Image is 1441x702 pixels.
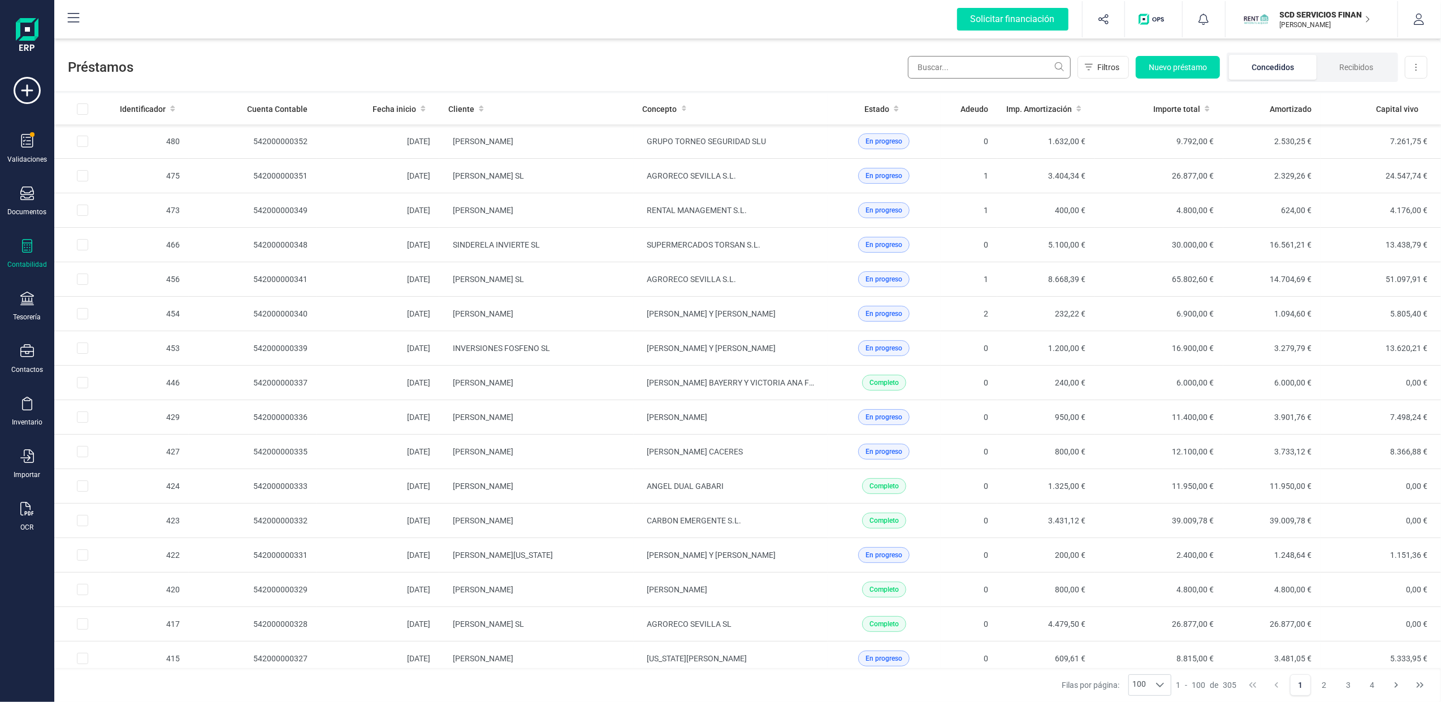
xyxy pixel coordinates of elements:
[647,585,708,594] span: [PERSON_NAME]
[189,193,317,228] td: 542000000349
[647,206,747,215] span: RENTAL MANAGEMENT S.L.
[997,469,1095,504] td: 1.325,00 €
[941,366,997,400] td: 0
[111,366,189,400] td: 446
[111,193,189,228] td: 473
[111,607,189,642] td: 417
[997,642,1095,676] td: 609,61 €
[111,573,189,607] td: 420
[1136,56,1220,79] button: Nuevo préstamo
[453,137,513,146] span: [PERSON_NAME]
[1139,14,1169,25] img: Logo de OPS
[1223,504,1321,538] td: 39.009,78 €
[111,469,189,504] td: 424
[941,642,997,676] td: 0
[997,538,1095,573] td: 200,00 €
[453,619,524,629] span: [PERSON_NAME] SL
[8,207,47,216] div: Documentos
[1321,262,1441,297] td: 51.097,91 €
[1321,435,1441,469] td: 8.366,88 €
[1239,1,1384,37] button: SCSCD SERVICIOS FINANCIEROS SL[PERSON_NAME]
[1095,297,1223,331] td: 6.900,00 €
[189,366,317,400] td: 542000000337
[941,331,997,366] td: 0
[941,469,997,504] td: 0
[647,275,737,284] span: AGRORECO SEVILLA S.L.
[997,124,1095,159] td: 1.632,00 €
[1149,62,1207,73] span: Nuevo préstamo
[866,309,902,319] span: En progreso
[997,573,1095,607] td: 800,00 €
[1223,679,1236,691] span: 305
[317,607,439,642] td: [DATE]
[77,446,88,457] div: Row Selected 921ddcd2-3c32-49b0-b1cd-9d8a6d71f1e5
[1223,262,1321,297] td: 14.704,69 €
[1321,124,1441,159] td: 7.261,75 €
[647,171,737,180] span: AGRORECO SEVILLA S.L.
[997,297,1095,331] td: 232,22 €
[111,538,189,573] td: 422
[21,523,34,532] div: OCR
[77,343,88,354] div: Row Selected 7a880ed2-b66b-4fc8-979e-7292b8fe155d
[957,8,1068,31] div: Solicitar financiación
[1270,103,1312,115] span: Amortizado
[453,240,540,249] span: SINDERELA INVIERTE SL
[997,262,1095,297] td: 8.668,39 €
[7,155,47,164] div: Validaciones
[647,447,743,456] span: [PERSON_NAME] CACERES
[317,124,439,159] td: [DATE]
[1095,124,1223,159] td: 9.792,00 €
[1242,674,1263,696] button: First Page
[1095,366,1223,400] td: 6.000,00 €
[317,228,439,262] td: [DATE]
[1006,103,1072,115] span: Imp. Amortización
[866,274,902,284] span: En progreso
[77,480,88,492] div: Row Selected eb4466e1-dc0a-422a-bee6-ce31f718323d
[941,297,997,331] td: 2
[941,159,997,193] td: 1
[77,103,88,115] div: All items unselected
[866,205,902,215] span: En progreso
[647,619,732,629] span: AGRORECO SEVILLA SL
[1132,1,1175,37] button: Logo de OPS
[941,538,997,573] td: 0
[941,607,997,642] td: 0
[1229,55,1317,80] li: Concedidos
[189,504,317,538] td: 542000000332
[997,331,1095,366] td: 1.200,00 €
[866,653,902,664] span: En progreso
[1321,331,1441,366] td: 13.620,21 €
[77,515,88,526] div: Row Selected a347ed32-0d61-497d-848e-a593aa0d5e54
[111,262,189,297] td: 456
[189,124,317,159] td: 542000000352
[1386,674,1407,696] button: Next Page
[1176,679,1180,691] span: 1
[1210,679,1218,691] span: de
[317,366,439,400] td: [DATE]
[453,551,553,560] span: [PERSON_NAME][US_STATE]
[1223,573,1321,607] td: 4.800,00 €
[77,618,88,630] div: Row Selected 8d1bd426-015f-46ad-8563-2b6199680617
[941,193,997,228] td: 1
[1223,538,1321,573] td: 1.248,64 €
[908,56,1071,79] input: Buscar...
[317,159,439,193] td: [DATE]
[111,400,189,435] td: 429
[317,193,439,228] td: [DATE]
[960,103,988,115] span: Adeudo
[77,205,88,216] div: Row Selected 8972796b-5e52-4919-89f8-ae9430bca4f9
[647,482,724,491] span: ANGEL DUAL GABARI
[647,309,776,318] span: [PERSON_NAME] Y [PERSON_NAME]
[1095,159,1223,193] td: 26.877,00 €
[869,515,899,526] span: Completo
[1223,124,1321,159] td: 2.530,25 €
[1129,675,1149,695] span: 100
[1321,504,1441,538] td: 0,00 €
[941,400,997,435] td: 0
[647,137,767,146] span: GRUPO TORNEO SEGURIDAD SLU
[1409,674,1431,696] button: Last Page
[1321,193,1441,228] td: 4.176,00 €
[247,103,308,115] span: Cuenta Contable
[120,103,166,115] span: Identificador
[189,159,317,193] td: 542000000351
